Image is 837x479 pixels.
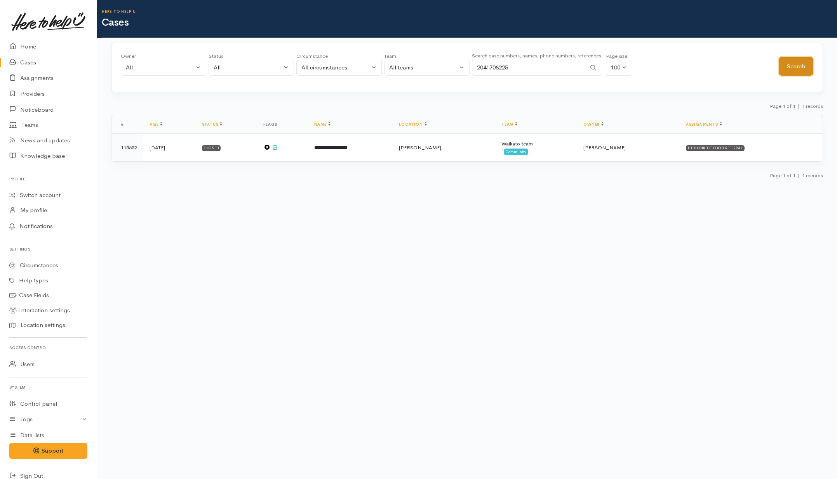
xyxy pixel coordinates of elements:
[121,52,206,60] div: Owner
[399,144,441,151] span: [PERSON_NAME]
[9,244,87,254] h6: Settings
[9,342,87,353] h6: Access control
[686,145,745,151] div: HTHU DIRECT FOOD REFERRAL
[214,63,282,72] div: All
[9,382,87,393] h6: System
[770,103,823,109] small: Page 1 of 1 1 records
[770,172,823,179] small: Page 1 of 1 1 records
[583,122,604,127] a: Owner
[150,122,162,127] a: Age
[504,149,528,155] span: Community
[111,115,143,134] th: #
[209,60,294,76] button: All
[399,122,426,127] a: Location
[121,60,206,76] button: All
[798,172,800,179] span: |
[296,60,382,76] button: All circumstances
[9,443,87,459] button: Support
[501,140,571,148] div: Waikato team
[384,52,470,60] div: Team
[389,63,458,72] div: All teams
[202,145,221,151] div: Closed
[472,60,586,76] input: Search
[686,122,722,127] a: Assignments
[611,63,620,72] div: 100
[384,60,470,76] button: All teams
[301,63,370,72] div: All circumstances
[102,17,837,28] h1: Cases
[314,122,331,127] a: Name
[102,9,837,14] h6: Here to help u
[9,174,87,184] h6: Profile
[472,52,601,59] small: Search case numbers, names, phone numbers, references
[202,122,223,127] a: Status
[143,134,196,162] td: [DATE]
[111,134,143,162] td: 115652
[209,52,294,60] div: Status
[126,63,194,72] div: All
[779,57,813,76] button: Search
[501,122,517,127] a: Team
[606,52,632,60] div: Page size
[798,103,800,109] span: |
[257,115,308,134] th: Flags
[583,144,626,151] span: [PERSON_NAME]
[606,60,632,76] button: 100
[296,52,382,60] div: Circumstance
